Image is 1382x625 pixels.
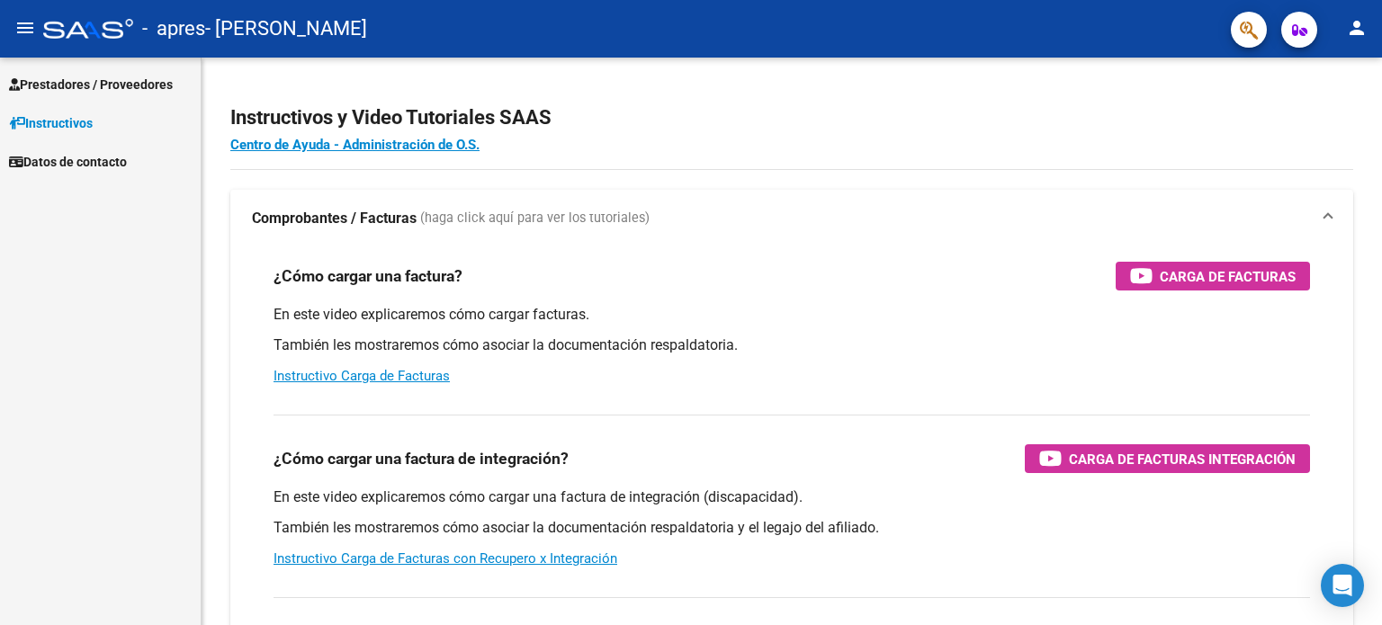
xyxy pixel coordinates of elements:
p: También les mostraremos cómo asociar la documentación respaldatoria. [274,335,1310,355]
h3: ¿Cómo cargar una factura de integración? [274,446,569,471]
span: Carga de Facturas [1160,265,1296,288]
mat-icon: menu [14,17,36,39]
div: Open Intercom Messenger [1321,564,1364,607]
button: Carga de Facturas [1116,262,1310,290]
p: En este video explicaremos cómo cargar una factura de integración (discapacidad). [274,487,1310,507]
a: Centro de Ayuda - Administración de O.S. [230,137,480,153]
h3: ¿Cómo cargar una factura? [274,263,462,289]
h2: Instructivos y Video Tutoriales SAAS [230,101,1353,135]
mat-icon: person [1346,17,1368,39]
span: - [PERSON_NAME] [205,9,367,49]
mat-expansion-panel-header: Comprobantes / Facturas (haga click aquí para ver los tutoriales) [230,190,1353,247]
span: Carga de Facturas Integración [1069,448,1296,470]
span: - apres [142,9,205,49]
button: Carga de Facturas Integración [1025,444,1310,473]
span: (haga click aquí para ver los tutoriales) [420,209,650,228]
span: Datos de contacto [9,152,127,172]
p: En este video explicaremos cómo cargar facturas. [274,305,1310,325]
a: Instructivo Carga de Facturas [274,368,450,384]
span: Prestadores / Proveedores [9,75,173,94]
strong: Comprobantes / Facturas [252,209,417,228]
span: Instructivos [9,113,93,133]
p: También les mostraremos cómo asociar la documentación respaldatoria y el legajo del afiliado. [274,518,1310,538]
a: Instructivo Carga de Facturas con Recupero x Integración [274,550,617,567]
